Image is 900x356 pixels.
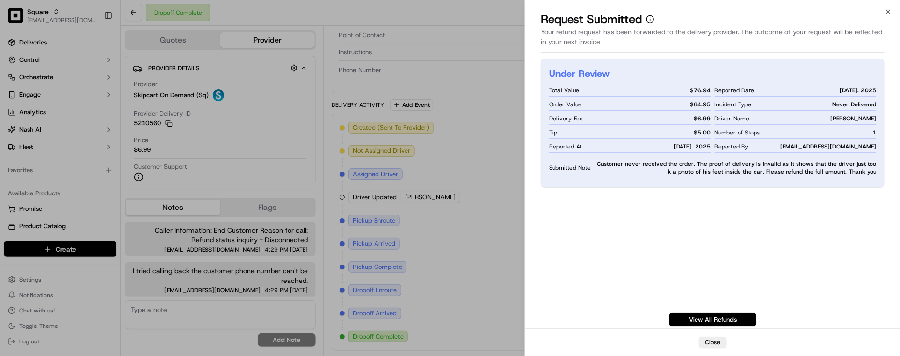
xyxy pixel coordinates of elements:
span: [EMAIL_ADDRESS][DOMAIN_NAME] [780,143,876,150]
a: View All Refunds [669,313,756,326]
span: [PERSON_NAME] [830,115,876,122]
div: We're available if you need us! [33,102,122,110]
span: $ 64.95 [690,101,711,108]
span: [DATE]. 2025 [674,143,711,150]
input: Got a question? Start typing here... [25,62,174,73]
span: $ 6.99 [694,115,711,122]
a: 📗Knowledge Base [6,136,78,154]
span: Submitted Note [549,164,591,172]
span: Delivery Fee [549,115,583,122]
span: $ 76.94 [690,87,711,94]
span: Customer never received the order. The proof of delivery is invalid as it shows that the driver j... [595,160,876,176]
p: Request Submitted [541,12,642,27]
h2: Under Review [549,67,610,80]
p: Welcome 👋 [10,39,176,54]
span: Reported At [549,143,581,150]
a: Powered byPylon [68,163,117,171]
button: Start new chat [164,95,176,107]
span: Never Delivered [832,101,876,108]
a: 💻API Documentation [78,136,159,154]
span: $ 5.00 [694,129,711,136]
div: 📗 [10,141,17,149]
span: Reported By [715,143,749,150]
div: 💻 [82,141,89,149]
span: Tip [549,129,557,136]
span: Incident Type [715,101,752,108]
span: 1 [872,129,876,136]
img: Nash [10,10,29,29]
span: [DATE]. 2025 [840,87,876,94]
span: Knowledge Base [19,140,74,150]
div: Your refund request has been forwarded to the delivery provider. The outcome of your request will... [541,27,885,53]
span: Reported Date [715,87,755,94]
button: Close [699,337,727,348]
div: Start new chat [33,92,159,102]
span: Pylon [96,164,117,171]
span: Order Value [549,101,581,108]
span: API Documentation [91,140,155,150]
span: Driver Name [715,115,750,122]
span: Total Value [549,87,579,94]
img: 1736555255976-a54dd68f-1ca7-489b-9aae-adbdc363a1c4 [10,92,27,110]
span: Number of Stops [715,129,760,136]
